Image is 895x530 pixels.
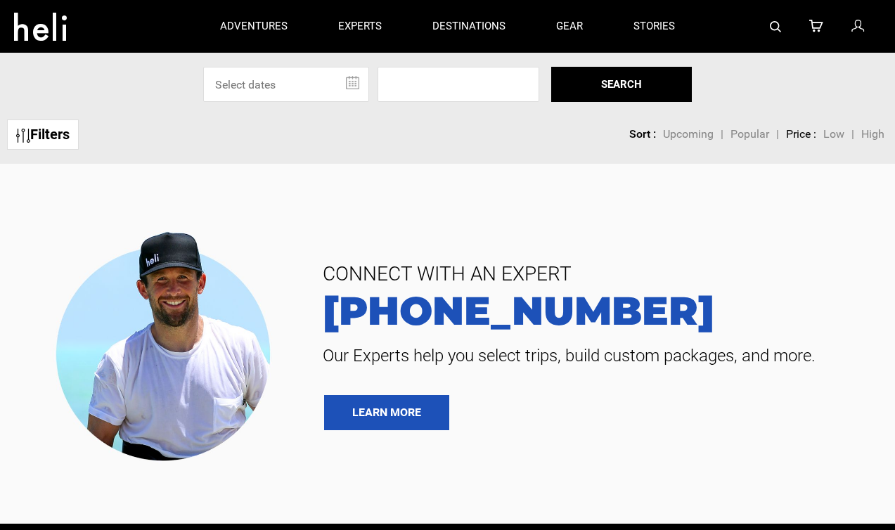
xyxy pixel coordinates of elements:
a: Filters [7,119,79,150]
p: experts [338,19,382,34]
span: CONNECT WITH AN EXPERT [312,257,874,291]
a: LEARN MORE [324,395,449,430]
span: Low [823,127,844,141]
li: Sort : [629,127,656,143]
li: | [776,127,779,143]
li: | [851,127,854,143]
span: High [861,127,884,141]
span: Upcoming [663,127,714,141]
img: search-bar-icon.svg [770,21,781,32]
span: Popular [730,127,769,141]
p: adventures [220,19,288,34]
li: Price : [786,127,816,143]
img: contact our team [45,220,291,468]
input: Select dates [203,67,369,102]
img: btn-icon.svg [16,129,30,143]
p: destinations [432,19,506,34]
span: Our Experts help you select trips, build custom packages, and more. [312,344,874,367]
li: | [721,127,723,143]
a: [PHONE_NUMBER] [312,291,874,330]
button: SEARCH [551,67,692,102]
